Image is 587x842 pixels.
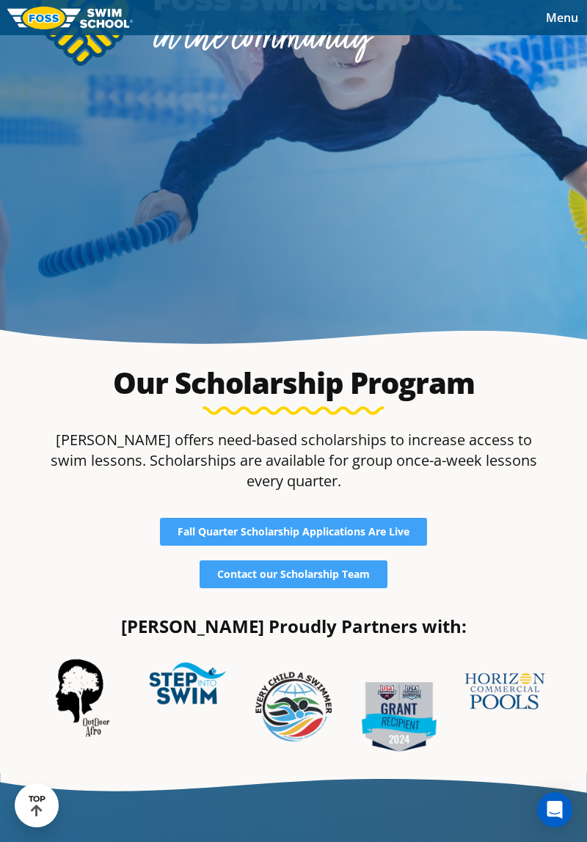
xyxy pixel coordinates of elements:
[200,560,387,588] a: Contact our Scholarship Team
[29,794,45,817] div: TOP
[178,527,409,537] span: Fall Quarter Scholarship Applications Are Live
[537,792,572,827] div: Open Intercom Messenger
[160,518,427,546] a: Fall Quarter Scholarship Applications Are Live
[7,7,133,29] img: FOSS Swim School Logo
[537,7,587,29] button: Toggle navigation
[217,569,370,579] span: Contact our Scholarship Team
[546,10,578,26] span: Menu
[44,430,543,491] p: [PERSON_NAME] offers need-based scholarships to increase access to swim lessons. Scholarships are...
[37,618,550,635] h4: [PERSON_NAME] Proudly Partners with:
[44,365,543,400] h2: Our Scholarship Program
